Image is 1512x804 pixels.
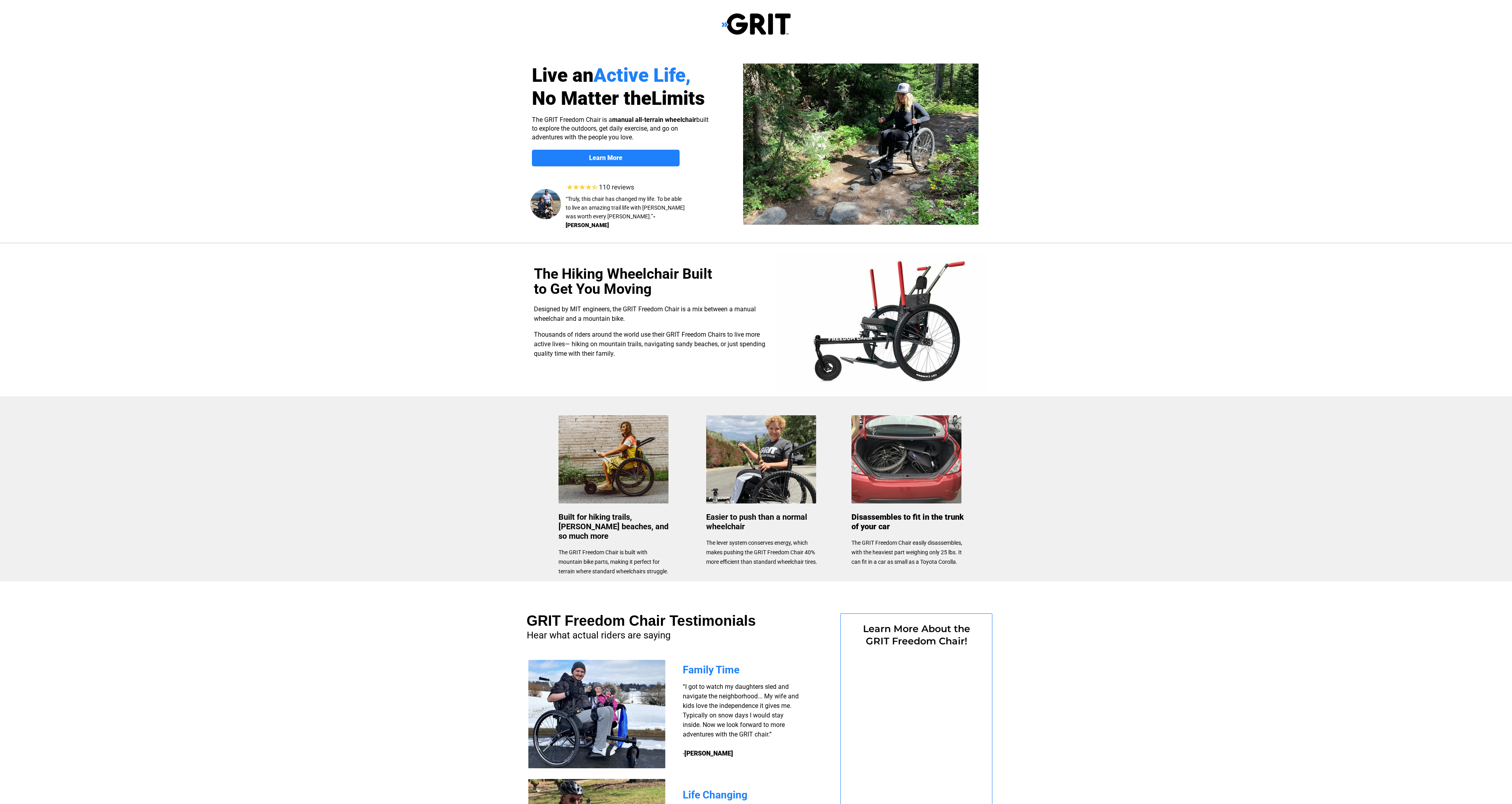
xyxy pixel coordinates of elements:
span: Learn More About the GRIT Freedom Chair! [863,623,970,647]
span: Designed by MIT engineers, the GRIT Freedom Chair is a mix between a manual wheelchair and a moun... [534,305,756,322]
span: The GRIT Freedom Chair is built with mountain bike parts, making it perfect for terrain where sta... [559,549,668,575]
span: Active Life, [593,64,691,87]
span: The lever system conserves energy, which makes pushing the GRIT Freedom Chair 40% more efficient ... [706,540,817,565]
span: Hear what actual riders are saying [527,630,670,641]
span: GRIT Freedom Chair Testimonials [527,613,756,629]
span: “Truly, this chair has changed my life. To be able to live an amazing trail life with [PERSON_NAM... [566,196,685,220]
span: Live an [532,64,593,87]
a: Learn More [532,150,680,166]
span: Family Time [683,664,740,676]
strong: Learn More [589,154,622,162]
span: No Matter the [532,87,651,110]
span: Built for hiking trails, [PERSON_NAME] beaches, and so much more [559,512,668,541]
span: Thousands of riders around the world use their GRIT Freedom Chairs to live more active lives— hik... [534,331,765,357]
span: The Hiking Wheelchair Built to Get You Moving [534,266,712,297]
strong: [PERSON_NAME] [684,750,733,757]
span: The GRIT Freedom Chair is a built to explore the outdoors, get daily exercise, and go on adventur... [532,116,709,141]
span: Disassembles to fit in the trunk of your car [851,512,964,531]
strong: manual all-terrain wheelchair [612,116,696,123]
span: “I got to watch my daughters sled and navigate the neighborhood... My wife and kids love the inde... [683,683,799,757]
span: Easier to push than a normal wheelchair [706,512,807,531]
span: Limits [651,87,705,110]
span: The GRIT Freedom Chair easily disassembles, with the heaviest part weighing only 25 lbs. It can f... [851,540,962,565]
span: Life Changing [683,789,747,801]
